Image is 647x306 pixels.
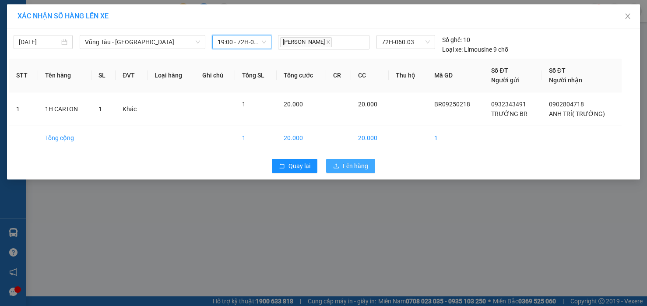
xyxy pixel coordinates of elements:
td: Tổng cộng [38,126,91,150]
th: Tổng SL [235,59,277,92]
th: SL [91,59,116,92]
span: TRƯỜNG BR [491,110,527,117]
td: 1 [9,92,38,126]
th: Ghi chú [195,59,235,92]
span: Lên hàng [343,161,368,171]
th: Tổng cước [277,59,326,92]
span: Số ĐT [549,67,566,74]
td: 1 [235,126,277,150]
span: rollback [279,163,285,170]
span: Người gửi [491,77,519,84]
th: Tên hàng [38,59,91,92]
span: Loại xe: [442,45,463,54]
div: Limousine 9 chỗ [442,45,508,54]
div: 0932343491 [7,49,77,62]
span: 20.000 [358,101,377,108]
span: close [624,13,631,20]
div: VP 36 [PERSON_NAME] - Bà Rịa [7,7,77,39]
span: Gửi: [7,8,21,18]
div: VP 184 [PERSON_NAME] - HCM [84,7,154,39]
span: 19:00 - 72H-060.03 [218,35,266,49]
span: Người nhận [549,77,582,84]
span: 1 [98,106,102,113]
span: down [195,39,200,45]
th: STT [9,59,38,92]
div: 10 [442,35,470,45]
span: Số ĐT [491,67,508,74]
span: Quay lại [288,161,310,171]
td: Khác [116,92,148,126]
input: 15/09/2025 [19,37,60,47]
span: 0932343491 [491,101,526,108]
span: ANH TRÍ( TRƯỜNG) [549,110,605,117]
div: 0902804718 [84,60,154,72]
th: Thu hộ [389,59,427,92]
button: uploadLên hàng [326,159,375,173]
span: BR09250218 [434,101,470,108]
span: Vũng Tàu - Sân Bay [85,35,200,49]
div: ANH TRÍ( TRƯỜNG) [84,39,154,60]
span: 72H-060.03 [382,35,430,49]
div: TRƯỜNG BR [7,39,77,49]
span: Nhận: [84,8,105,18]
th: Mã GD [427,59,484,92]
span: XÁC NHẬN SỐ HÀNG LÊN XE [18,12,109,20]
button: rollbackQuay lại [272,159,317,173]
th: ĐVT [116,59,148,92]
td: 20.000 [351,126,389,150]
span: 0902804718 [549,101,584,108]
td: 1 [427,126,484,150]
button: Close [615,4,640,29]
span: upload [333,163,339,170]
span: 1 [242,101,246,108]
td: 1H CARTON [38,92,91,126]
th: CR [326,59,351,92]
span: Số ghế: [442,35,462,45]
span: 20.000 [284,101,303,108]
th: Loại hàng [148,59,195,92]
span: [PERSON_NAME] [280,37,332,47]
th: CC [351,59,389,92]
td: 20.000 [277,126,326,150]
span: close [326,40,331,44]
